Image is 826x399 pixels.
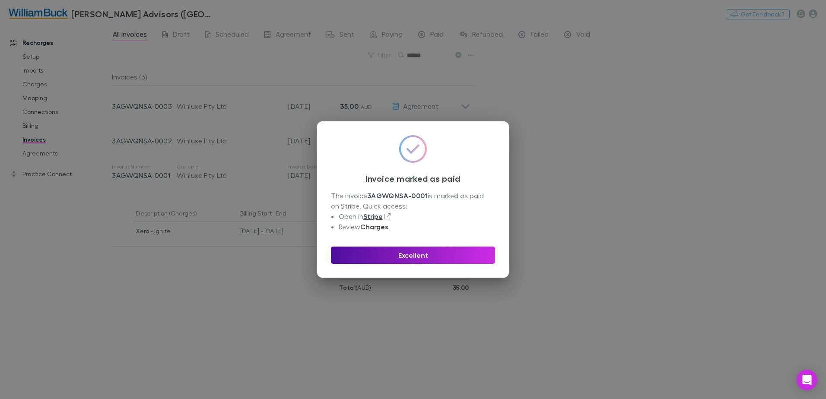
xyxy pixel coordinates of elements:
[360,222,388,231] a: Charges
[331,173,495,184] h3: Invoice marked as paid
[367,191,428,200] strong: 3AGWQNSA-0001
[399,135,427,163] img: svg%3e
[339,211,495,222] li: Open in
[339,222,495,232] li: Review
[331,190,495,232] div: The invoice is marked as paid on Stripe. Quick access:
[363,212,383,221] a: Stripe
[797,370,817,390] div: Open Intercom Messenger
[331,247,495,264] button: Excellent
